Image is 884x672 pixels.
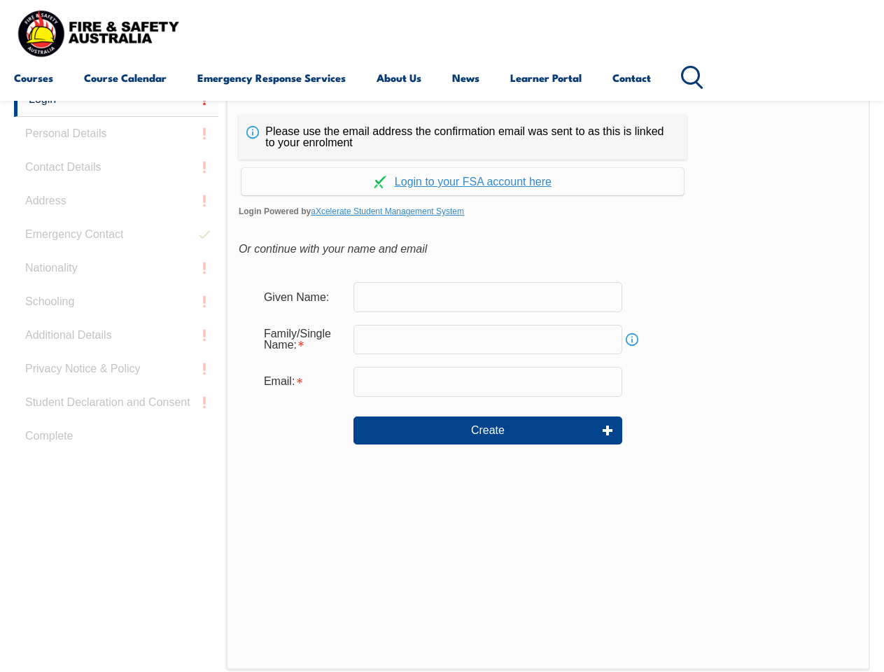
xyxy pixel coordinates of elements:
[377,61,421,94] a: About Us
[253,283,353,310] div: Given Name:
[84,61,167,94] a: Course Calendar
[253,321,353,358] div: Family/Single Name is required.
[253,368,353,395] div: Email is required.
[510,61,582,94] a: Learner Portal
[197,61,346,94] a: Emergency Response Services
[612,61,651,94] a: Contact
[239,201,857,222] span: Login Powered by
[374,176,386,188] img: Log in withaxcelerate
[239,239,857,260] div: Or continue with your name and email
[452,61,479,94] a: News
[353,416,622,444] button: Create
[239,115,687,160] div: Please use the email address the confirmation email was sent to as this is linked to your enrolment
[311,206,464,216] a: aXcelerate Student Management System
[14,61,53,94] a: Courses
[622,330,642,349] a: Info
